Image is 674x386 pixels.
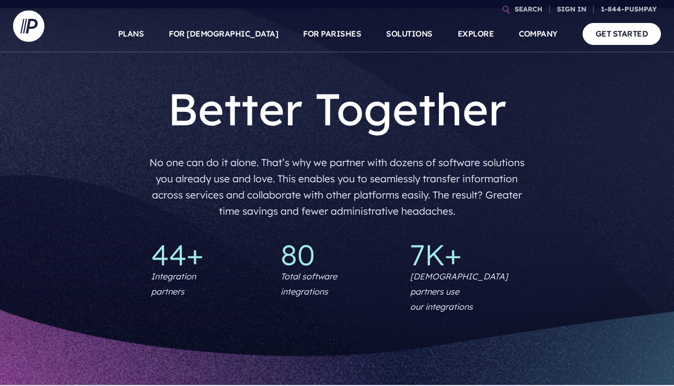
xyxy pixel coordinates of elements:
[583,23,661,44] a: GET STARTED
[146,81,528,136] h1: Better Together
[410,269,523,314] p: [DEMOGRAPHIC_DATA] partners use our integrations
[386,16,433,52] a: SOLUTIONS
[169,16,278,52] a: FOR [DEMOGRAPHIC_DATA]
[151,240,264,269] p: 44+
[146,150,528,224] p: No one can do it alone. That’s why we partner with dozens of software solutions you already use a...
[519,16,557,52] a: COMPANY
[118,16,144,52] a: PLANS
[281,240,393,269] p: 80
[151,269,196,299] p: Integration partners
[410,240,523,269] p: 7K+
[303,16,361,52] a: FOR PARISHES
[458,16,494,52] a: EXPLORE
[281,269,337,299] p: Total software integrations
